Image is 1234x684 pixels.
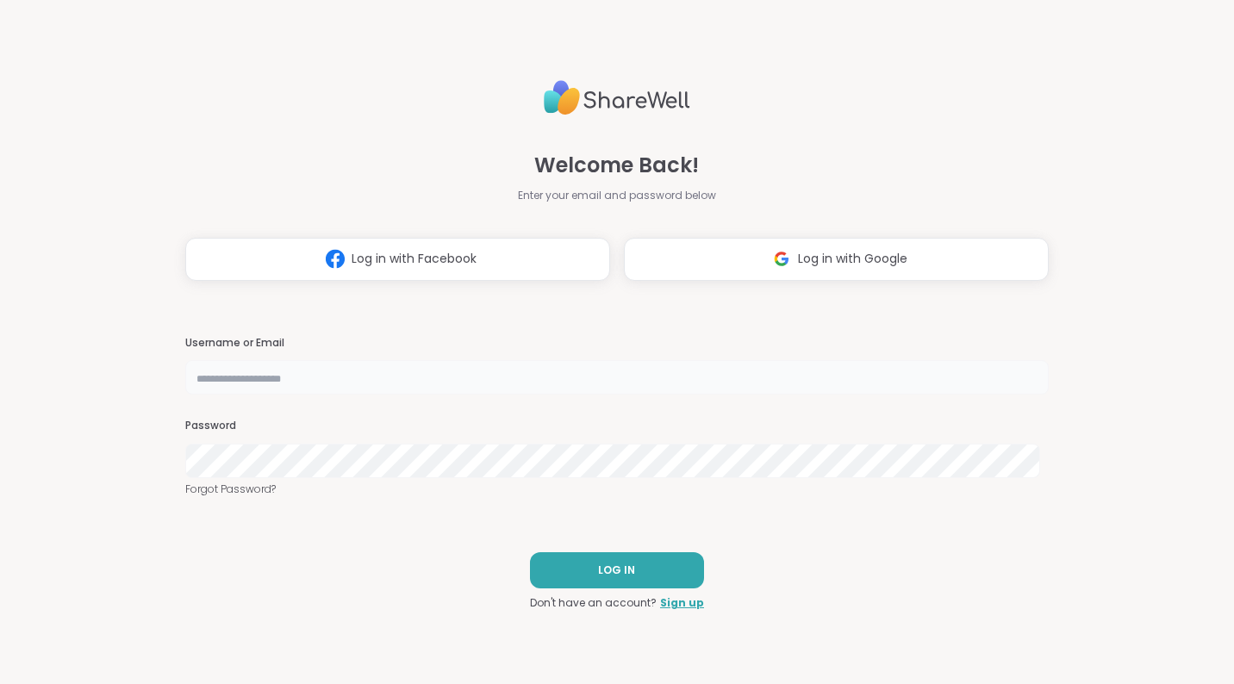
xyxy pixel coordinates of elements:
a: Sign up [660,595,704,611]
button: Log in with Facebook [185,238,610,281]
button: Log in with Google [624,238,1049,281]
button: LOG IN [530,552,704,588]
h3: Password [185,419,1049,433]
span: Log in with Facebook [352,250,477,268]
h3: Username or Email [185,336,1049,351]
span: Don't have an account? [530,595,657,611]
span: LOG IN [598,563,635,578]
img: ShareWell Logo [544,73,690,122]
img: ShareWell Logomark [765,243,798,275]
a: Forgot Password? [185,482,1049,497]
img: ShareWell Logomark [319,243,352,275]
span: Log in with Google [798,250,907,268]
span: Enter your email and password below [518,188,716,203]
span: Welcome Back! [534,150,699,181]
